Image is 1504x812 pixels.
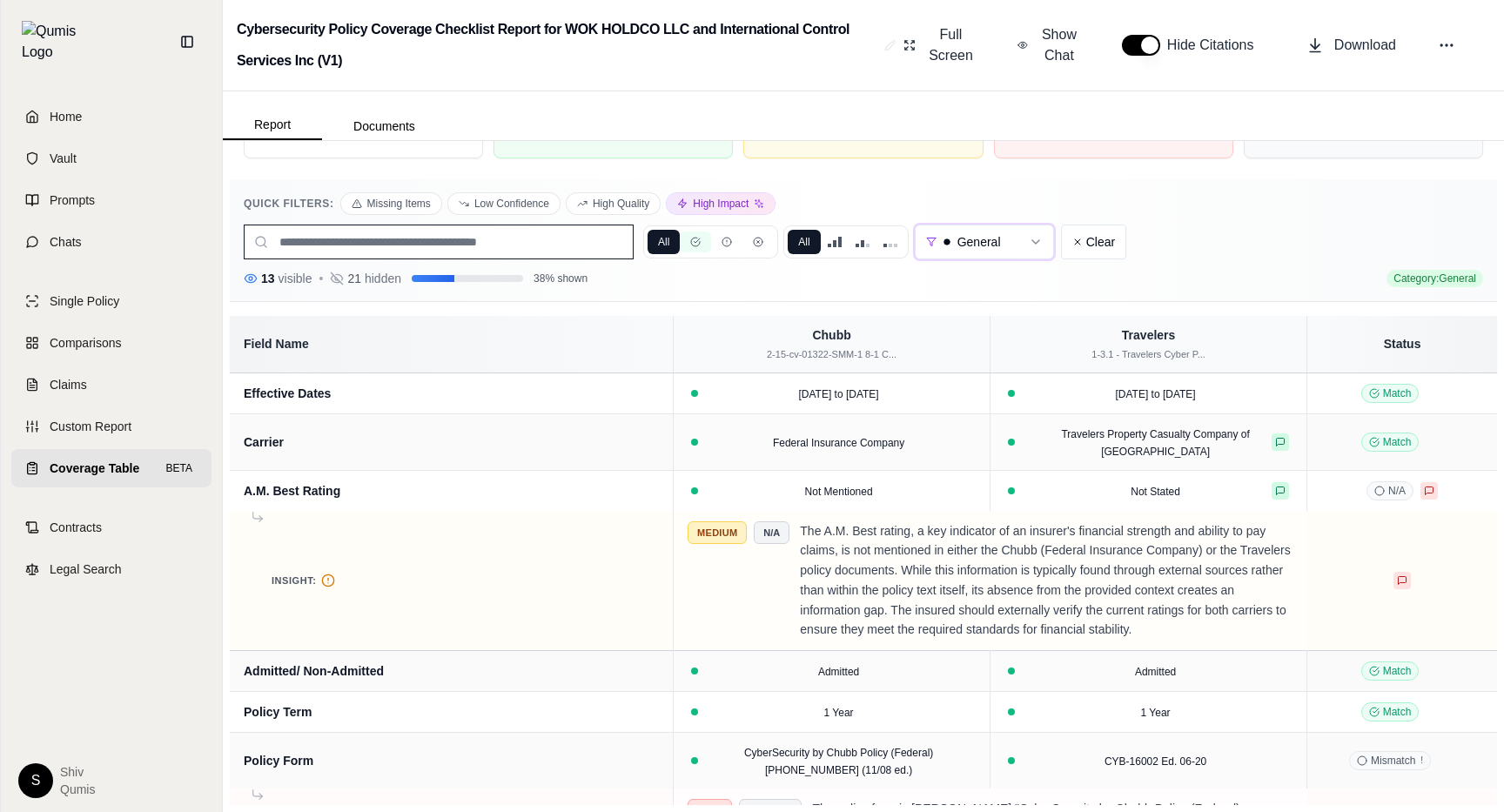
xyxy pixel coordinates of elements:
span: Admitted [818,666,859,678]
span: Contracts [50,519,102,536]
span: 1 Year [1141,707,1171,719]
span: 38 % shown [534,272,587,285]
span: [DATE] to [DATE] [798,388,878,400]
button: High Quality [567,193,660,214]
span: Quick Filters: [244,197,334,211]
span: Show Chat [1038,24,1080,66]
span: Legal Search [50,560,122,578]
span: BETA [161,460,198,477]
a: Single Policy [11,282,211,320]
span: CyberSecurity by Chubb Policy (Federal) [PHONE_NUMBER] (11/08 ed.) [744,747,933,776]
span: ! [1420,754,1423,768]
button: All [788,230,820,254]
span: Custom Report [50,418,131,435]
div: Carrier [244,433,659,451]
div: A.M. Best Rating [244,482,659,500]
span: Single Policy [50,292,119,310]
span: Prompts [50,191,95,209]
span: Not Stated [1131,486,1180,498]
span: [DATE] to [DATE] [1115,388,1195,400]
span: Match [1361,433,1420,452]
button: Download [1299,28,1403,63]
a: Contracts [11,508,211,547]
a: Comparisons [11,324,211,362]
a: Legal Search [11,550,211,588]
button: Negative feedback provided [1420,482,1438,500]
span: Home [50,108,82,125]
span: Full Screen [926,24,976,66]
a: Prompts [11,181,211,219]
span: Medium [688,521,747,545]
div: Admitted/ Non-Admitted [244,662,659,680]
button: Positive feedback provided [1272,433,1289,451]
span: Clear [1072,233,1115,251]
a: Chats [11,223,211,261]
span: Federal Insurance Company [773,437,904,449]
span: Match [1361,702,1420,721]
div: S [18,763,53,798]
span: 21 [347,270,361,287]
span: Vault [50,150,77,167]
span: Not Mentioned [805,486,873,498]
div: Chubb [684,326,979,344]
div: Effective Dates [244,385,659,402]
span: Category: General [1386,270,1483,287]
span: Match [1361,661,1420,681]
span: Hide Citations [1167,35,1265,56]
a: Home [11,97,211,136]
button: Low Confidence [448,193,560,214]
th: Status [1307,316,1497,372]
button: High Impact [667,193,775,214]
a: Coverage TableBETA [11,449,211,487]
button: Documents [322,112,446,140]
button: All [648,230,680,254]
a: Custom Report [11,407,211,446]
span: Match [1361,384,1420,403]
button: Positive feedback provided [1272,482,1289,500]
a: Claims [11,366,211,404]
span: Admitted [1135,666,1176,678]
span: Claims [50,376,87,393]
button: Report [223,111,322,140]
span: Shiv [60,763,95,781]
div: Policy Term [244,703,659,721]
span: N/A [1366,481,1413,500]
span: Insight: [272,574,316,588]
span: Chats [50,233,82,251]
a: Vault [11,139,211,178]
div: Travelers [1001,326,1296,344]
div: Policy Form [244,752,659,769]
span: CYB-16002 Ed. 06-20 [1104,755,1206,768]
span: visible [279,270,312,287]
span: Qumis [60,781,95,798]
button: Full Screen [896,17,983,73]
img: Qumis Logo [22,21,87,63]
h2: Cybersecurity Policy Coverage Checklist Report for WOK HOLDCO LLC and International Control Servi... [237,14,877,77]
button: Negative feedback provided [1393,572,1411,589]
th: Field Name [230,316,674,372]
button: Show Chat [1010,17,1087,73]
span: N/A [754,521,789,545]
span: Mismatch [1349,751,1431,770]
span: 1 Year [824,707,854,719]
button: Missing Items [341,193,441,214]
span: • [319,270,323,287]
div: 2-15-cv-01322-SMM-1 8-1 C... [684,347,979,362]
button: Collapse sidebar [173,28,201,56]
span: Travelers Property Casualty Company of [GEOGRAPHIC_DATA] [1061,428,1249,458]
button: Clear [1061,225,1126,259]
span: Coverage Table [50,460,139,477]
span: Comparisons [50,334,121,352]
div: 1-3.1 - Travelers Cyber P... [1001,347,1296,362]
span: Download [1334,35,1396,56]
span: 13 [261,270,275,287]
span: hidden [365,270,401,287]
p: The A.M. Best rating, a key indicator of an insurer's financial strength and ability to pay claim... [800,521,1292,641]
